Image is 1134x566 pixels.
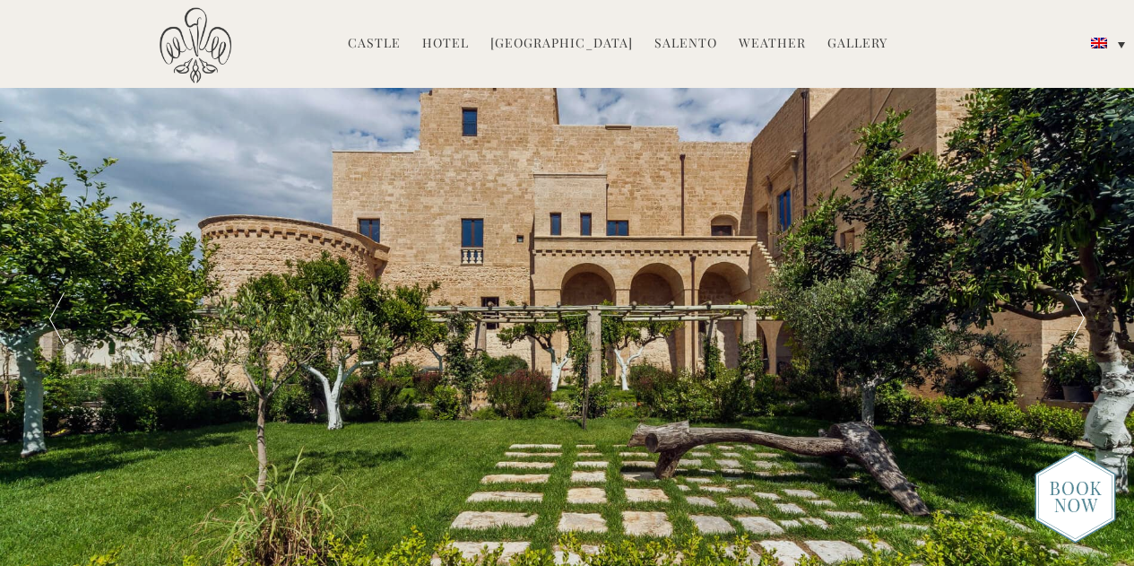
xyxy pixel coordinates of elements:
[827,34,887,55] a: Gallery
[422,34,469,55] a: Hotel
[348,34,401,55] a: Castle
[654,34,717,55] a: Salento
[1091,38,1107,48] img: English
[160,7,231,83] img: Castello di Ugento
[1034,450,1116,544] img: new-booknow.png
[739,34,806,55] a: Weather
[490,34,633,55] a: [GEOGRAPHIC_DATA]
